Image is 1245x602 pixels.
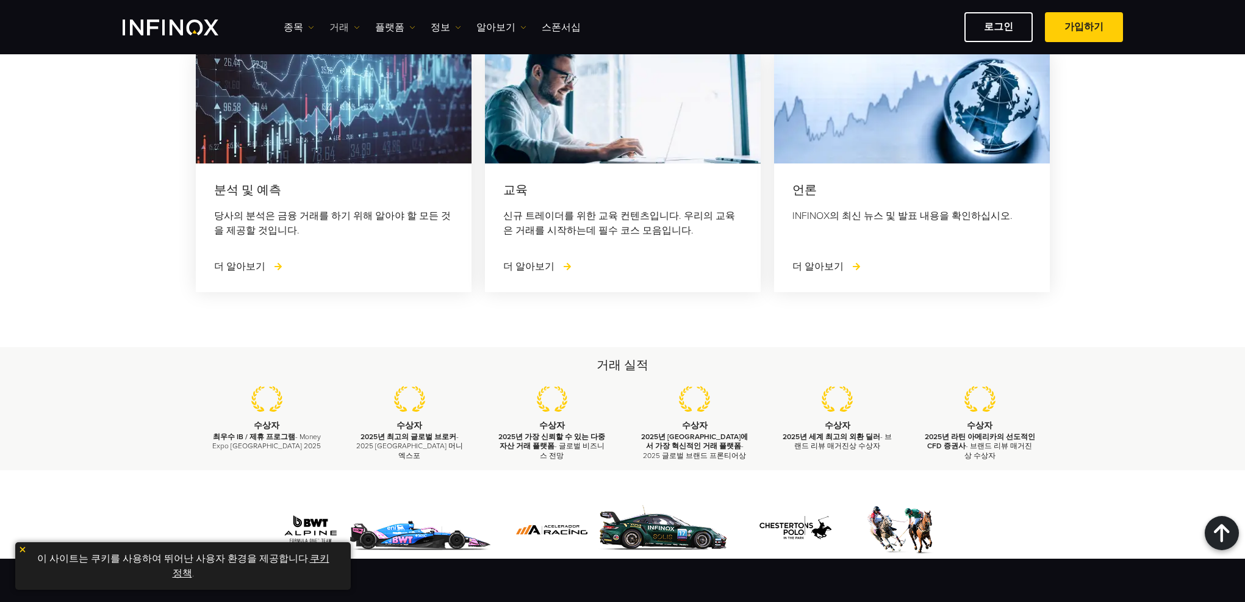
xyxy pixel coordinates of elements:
[641,432,748,450] strong: 2025년 [GEOGRAPHIC_DATA]에서 가장 혁신적인 거래 플랫폼
[214,259,284,274] a: 더 알아보기
[503,260,554,273] span: 더 알아보기
[503,209,742,238] p: 신규 트레이더를 위한 교육 컨텐츠입니다. 우리의 교육은 거래를 시작하는데 필수 코스 모음입니다.
[361,432,456,441] strong: 2025년 최고의 글로벌 브로커
[925,432,1035,450] strong: 2025년 라틴 아메리카의 선도적인 CFD 증권사
[503,182,742,199] p: 교육
[639,432,751,460] p: - 2025 글로벌 브랜드 프론티어상
[18,545,27,554] img: yellow close icon
[503,259,573,274] a: 더 알아보기
[792,260,844,273] span: 더 알아보기
[123,20,247,35] a: INFINOX Logo
[792,209,1032,223] p: INFINOX의 최신 뉴스 및 발표 내용을 확인하십시오.
[214,260,265,273] span: 더 알아보기
[498,432,605,450] strong: 2025년 가장 신뢰할 수 있는 다중 자산 거래 플랫폼
[682,420,708,431] strong: 수상자
[254,420,279,431] strong: 수상자
[196,357,1050,374] h2: 거래 실적
[825,420,850,431] strong: 수상자
[375,20,415,35] a: 플랫폼
[964,12,1033,42] a: 로그인
[924,432,1036,460] p: - 브랜드 리뷰 매거진상 수상자
[214,182,453,199] p: 분석 및 예측
[542,20,581,35] a: 스폰서십
[214,209,453,238] p: 당사의 분석은 금융 거래를 하기 위해 알아야 할 모든 것을 제공할 것입니다.
[781,432,894,451] p: - 브랜드 리뷰 매거진상 수상자
[1045,12,1123,42] a: 가입하기
[496,432,608,460] p: - 글로벌 비즈니스 전망
[967,420,992,431] strong: 수상자
[476,20,526,35] a: 알아보기
[329,20,360,35] a: 거래
[284,20,314,35] a: 종목
[396,420,422,431] strong: 수상자
[792,182,1032,199] p: 언론
[792,259,862,274] a: 더 알아보기
[213,432,295,441] strong: 최우수 IB / 제휴 프로그램
[783,432,880,441] strong: 2025년 세계 최고의 외환 딜러
[539,420,565,431] strong: 수상자
[353,432,465,460] p: - 2025 [GEOGRAPHIC_DATA] 머니 엑스포
[431,20,461,35] a: 정보
[211,432,323,451] p: - Money Expo [GEOGRAPHIC_DATA] 2025
[21,548,345,584] p: 이 사이트는 쿠키를 사용하여 뛰어난 사용자 환경을 제공합니다. .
